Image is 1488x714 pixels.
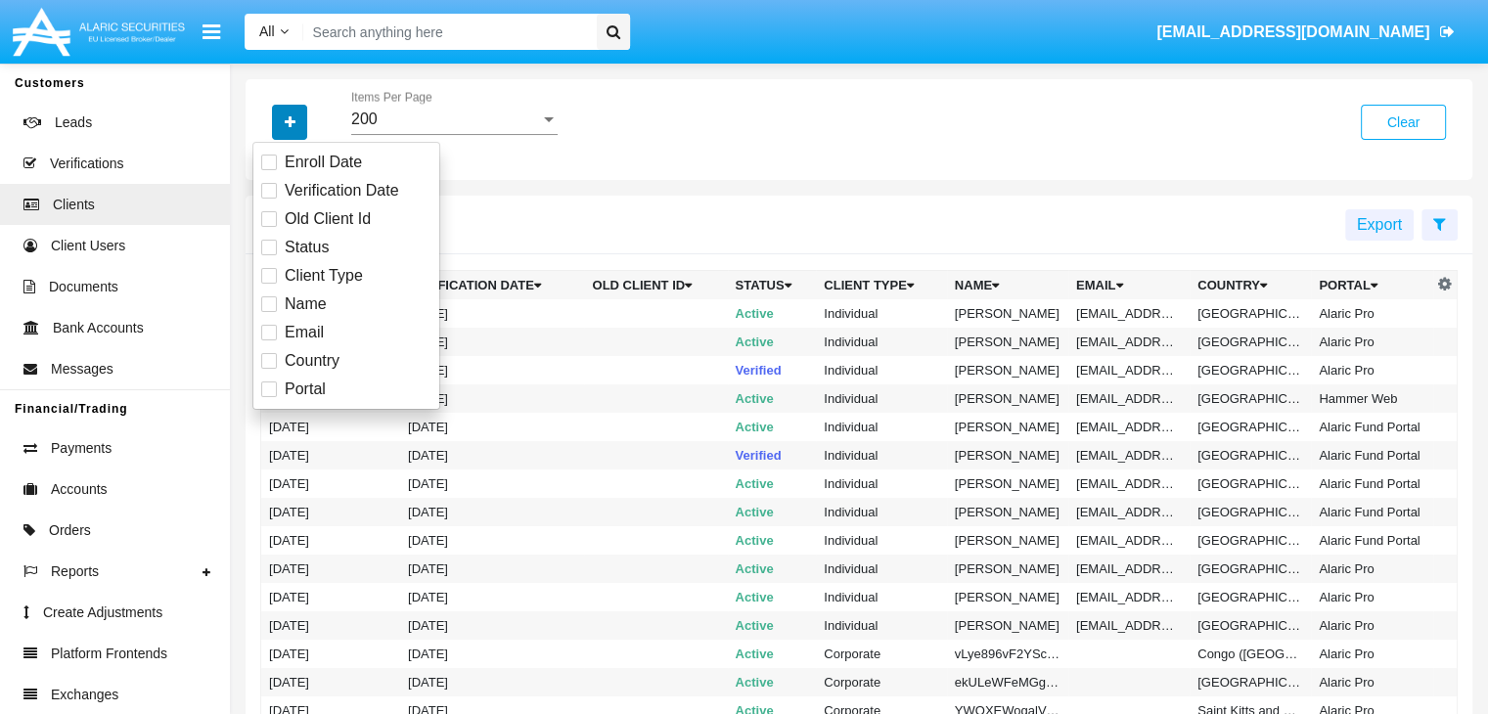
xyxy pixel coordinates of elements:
td: [GEOGRAPHIC_DATA] [1190,469,1311,498]
td: Alaric Pro [1311,356,1432,384]
td: Alaric Pro [1311,328,1432,356]
span: Client Type [285,264,363,288]
td: [GEOGRAPHIC_DATA] [1190,611,1311,640]
td: Alaric Fund Portal [1311,441,1432,469]
td: Alaric Fund Portal [1311,498,1432,526]
td: [DATE] [400,640,584,668]
td: Congo ([GEOGRAPHIC_DATA]) [1190,640,1311,668]
span: Verification Date [285,179,399,202]
td: [EMAIL_ADDRESS][DOMAIN_NAME] [1068,469,1190,498]
img: Logo image [10,3,188,61]
td: vLye896vF2YScMO [947,640,1068,668]
td: [PERSON_NAME] [947,498,1068,526]
a: [EMAIL_ADDRESS][DOMAIN_NAME] [1148,5,1464,60]
td: [EMAIL_ADDRESS][DOMAIN_NAME] [1068,356,1190,384]
th: Old Client Id [584,271,727,300]
td: Active [728,328,817,356]
td: [EMAIL_ADDRESS][DOMAIN_NAME] [1068,328,1190,356]
span: Status [285,236,329,259]
td: Individual [816,555,947,583]
span: Platform Frontends [51,644,167,664]
td: Active [728,469,817,498]
span: Export [1357,216,1402,233]
span: Old Client Id [285,207,371,231]
td: [EMAIL_ADDRESS][DOMAIN_NAME] [1068,498,1190,526]
td: [DATE] [261,526,400,555]
td: [DATE] [261,611,400,640]
td: [DATE] [261,640,400,668]
td: Corporate [816,668,947,696]
td: Individual [816,583,947,611]
td: [DATE] [400,668,584,696]
td: [DATE] [400,441,584,469]
span: Documents [49,277,118,297]
td: [EMAIL_ADDRESS][DOMAIN_NAME] [1068,299,1190,328]
td: [PERSON_NAME] [947,526,1068,555]
th: Status [728,271,817,300]
th: Country [1190,271,1311,300]
th: Verification date [400,271,584,300]
td: [DATE] [400,299,584,328]
td: Alaric Pro [1311,299,1432,328]
td: [PERSON_NAME] [947,356,1068,384]
td: [EMAIL_ADDRESS][DOMAIN_NAME] [1068,555,1190,583]
a: All [245,22,303,42]
td: Individual [816,328,947,356]
td: [GEOGRAPHIC_DATA] [1190,555,1311,583]
td: [PERSON_NAME] [947,555,1068,583]
td: Active [728,668,817,696]
td: Verified [728,441,817,469]
td: [GEOGRAPHIC_DATA] [1190,498,1311,526]
span: [EMAIL_ADDRESS][DOMAIN_NAME] [1156,23,1429,40]
span: Clients [53,195,95,215]
td: Verified [728,356,817,384]
td: Alaric Pro [1311,611,1432,640]
td: [DATE] [400,498,584,526]
span: Client Users [51,236,125,256]
td: [DATE] [261,469,400,498]
td: Active [728,384,817,413]
td: [PERSON_NAME] [947,469,1068,498]
td: Individual [816,498,947,526]
button: Clear [1361,105,1446,140]
span: All [259,23,275,39]
span: Create Adjustments [43,602,162,623]
td: Active [728,611,817,640]
td: [DATE] [261,413,400,441]
td: Individual [816,611,947,640]
td: [GEOGRAPHIC_DATA] [1190,328,1311,356]
td: Individual [816,441,947,469]
td: [DATE] [400,611,584,640]
td: [DATE] [400,413,584,441]
td: Alaric Pro [1311,555,1432,583]
span: Verifications [50,154,123,174]
td: Active [728,555,817,583]
td: Corporate [816,640,947,668]
td: Individual [816,384,947,413]
td: [EMAIL_ADDRESS][DOMAIN_NAME] [1068,384,1190,413]
td: Alaric Fund Portal [1311,469,1432,498]
td: Alaric Fund Portal [1311,413,1432,441]
th: Portal [1311,271,1432,300]
td: Alaric Pro [1311,640,1432,668]
td: Individual [816,469,947,498]
td: [DATE] [261,441,400,469]
button: Export [1345,209,1414,241]
span: Payments [51,438,112,459]
td: [DATE] [400,469,584,498]
td: Individual [816,526,947,555]
span: 200 [351,111,378,127]
td: [PERSON_NAME] [947,583,1068,611]
td: [DATE] [400,384,584,413]
td: [PERSON_NAME] [947,413,1068,441]
td: Hammer Web [1311,384,1432,413]
td: [PERSON_NAME] [947,441,1068,469]
span: Enroll Date [285,151,362,174]
td: [PERSON_NAME] [947,384,1068,413]
td: [DATE] [261,555,400,583]
td: Individual [816,413,947,441]
span: Accounts [51,479,108,500]
td: [DATE] [400,356,584,384]
td: [GEOGRAPHIC_DATA] [1190,583,1311,611]
td: [EMAIL_ADDRESS][DOMAIN_NAME] [1068,413,1190,441]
